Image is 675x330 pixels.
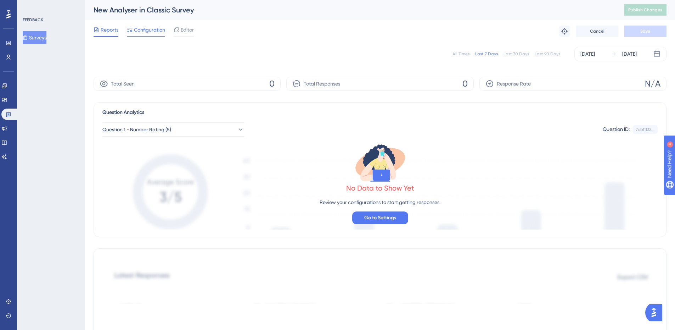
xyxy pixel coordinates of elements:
span: Need Help? [17,2,44,10]
iframe: UserGuiding AI Assistant Launcher [645,302,666,323]
span: 0 [462,78,468,89]
div: [DATE] [580,50,595,58]
div: Question ID: [603,125,630,134]
div: All Times [452,51,469,57]
span: N/A [645,78,660,89]
span: Configuration [134,26,165,34]
span: Reports [101,26,118,34]
p: Review your configurations to start getting responses. [320,198,440,207]
span: Question Analytics [102,108,144,117]
div: Last 7 Days [475,51,498,57]
button: Surveys [23,31,46,44]
div: Last 90 Days [535,51,560,57]
span: Response Rate [497,79,531,88]
div: FEEDBACK [23,17,43,23]
button: Save [624,26,666,37]
span: Save [640,28,650,34]
div: 7cb11132... [636,127,654,132]
span: 0 [269,78,275,89]
div: Last 30 Days [504,51,529,57]
span: Total Seen [111,79,135,88]
button: Question 1 - Number Rating (5) [102,122,244,137]
button: Cancel [576,26,618,37]
span: Editor [181,26,194,34]
span: Total Responses [304,79,340,88]
div: New Analyser in Classic Survey [94,5,606,15]
span: Cancel [590,28,604,34]
span: Go to Settings [364,214,396,222]
span: Question 1 - Number Rating (5) [102,125,171,134]
button: Go to Settings [352,211,408,224]
div: 4 [49,4,51,9]
button: Publish Changes [624,4,666,16]
div: [DATE] [622,50,637,58]
span: Publish Changes [628,7,662,13]
div: No Data to Show Yet [346,183,414,193]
